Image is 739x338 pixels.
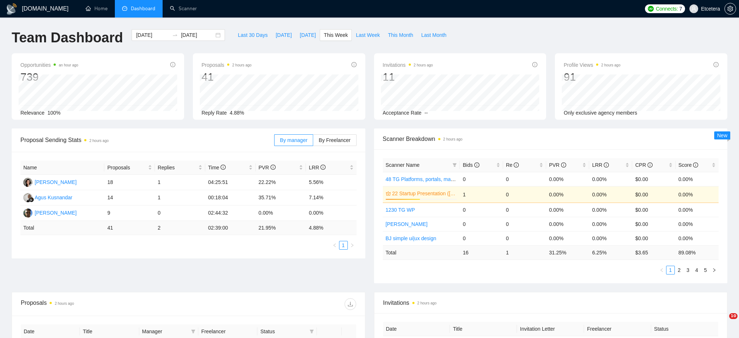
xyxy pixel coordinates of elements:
[131,5,155,12] span: Dashboard
[20,110,44,116] span: Relevance
[632,203,675,217] td: $0.00
[386,176,474,182] a: 48 TG Platforms, portals, marketplaces
[564,61,621,69] span: Profile Views
[676,231,719,245] td: 0.00%
[691,6,696,11] span: user
[450,322,517,336] th: Title
[23,210,77,215] a: AP[PERSON_NAME]
[202,70,252,84] div: 41
[345,298,356,310] button: download
[460,217,503,231] td: 0
[155,161,205,175] th: Replies
[503,217,546,231] td: 0
[280,137,307,143] span: By manager
[104,221,155,235] td: 41
[190,326,197,337] span: filter
[601,63,621,67] time: 2 hours ago
[306,221,356,235] td: 4.88 %
[35,178,77,186] div: [PERSON_NAME]
[356,31,380,39] span: Last Week
[386,221,428,227] a: [PERSON_NAME]
[584,322,651,336] th: Freelancer
[386,207,415,213] a: 1230 TG WP
[330,241,339,250] button: left
[23,179,77,185] a: TT[PERSON_NAME]
[238,31,268,39] span: Last 30 Days
[503,231,546,245] td: 0
[155,175,205,190] td: 1
[20,70,78,84] div: 739
[384,29,417,41] button: This Month
[86,5,108,12] a: homeHome
[460,186,503,203] td: 1
[421,31,446,39] span: Last Month
[23,208,32,218] img: AP
[122,6,127,11] span: dashboard
[657,266,666,274] button: left
[205,190,256,206] td: 00:18:04
[676,203,719,217] td: 0.00%
[104,206,155,221] td: 9
[208,165,226,170] span: Time
[383,298,719,307] span: Invitations
[632,231,675,245] td: $0.00
[383,61,433,69] span: Invitations
[506,162,519,168] span: Re
[59,63,78,67] time: an hour ago
[675,266,683,274] a: 2
[503,245,546,260] td: 1
[693,162,698,168] span: info-circle
[546,172,589,186] td: 0.00%
[684,266,692,274] a: 3
[221,165,226,170] span: info-circle
[47,110,61,116] span: 100%
[589,203,632,217] td: 0.00%
[20,135,274,145] span: Proposal Sending Stats
[205,206,256,221] td: 02:44:32
[386,162,420,168] span: Scanner Name
[460,245,503,260] td: 16
[414,63,433,67] time: 2 hours ago
[142,327,188,335] span: Manager
[589,245,632,260] td: 6.25 %
[452,163,457,167] span: filter
[714,313,732,331] iframe: Intercom live chat
[666,266,675,274] li: 1
[532,62,537,67] span: info-circle
[330,241,339,250] li: Previous Page
[383,134,719,143] span: Scanner Breakdown
[589,186,632,203] td: 0.00%
[392,189,456,197] a: 22 Startup Presentation ([PERSON_NAME])
[256,190,306,206] td: 35.71%
[474,162,479,168] span: info-circle
[517,322,584,336] th: Invitation Letter
[632,245,675,260] td: $ 3.65
[155,190,205,206] td: 1
[319,137,350,143] span: By Freelancer
[348,241,357,250] li: Next Page
[20,61,78,69] span: Opportunities
[158,164,197,172] span: Replies
[710,266,719,274] button: right
[503,172,546,186] td: 0
[202,61,252,69] span: Proposals
[417,29,450,41] button: Last Month
[693,266,701,274] a: 4
[546,186,589,203] td: 0.00%
[306,190,356,206] td: 7.14%
[657,266,666,274] li: Previous Page
[679,5,682,13] span: 7
[351,62,357,67] span: info-circle
[675,266,684,274] li: 2
[417,301,437,305] time: 2 hours ago
[589,172,632,186] td: 0.00%
[35,209,77,217] div: [PERSON_NAME]
[676,217,719,231] td: 0.00%
[561,162,566,168] span: info-circle
[320,165,326,170] span: info-circle
[666,266,674,274] a: 1
[684,266,692,274] li: 3
[12,29,123,46] h1: Team Dashboard
[332,243,337,247] span: left
[546,203,589,217] td: 0.00%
